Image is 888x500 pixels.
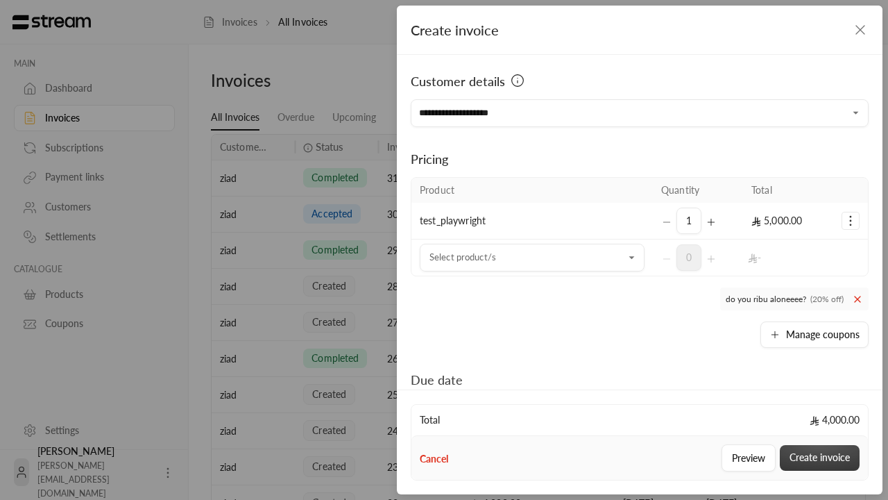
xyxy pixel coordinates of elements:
span: do you ribu aloneeee? [720,287,869,310]
div: Due date [411,370,548,390]
div: Pricing [411,149,869,169]
table: Selected Products [411,177,869,276]
th: Total [743,178,833,203]
span: 4,000.00 [810,413,860,427]
button: Manage coupons [760,322,869,348]
button: Create invoice [780,445,860,471]
button: Preview [721,444,776,472]
td: - [743,240,833,276]
th: Product [411,178,653,203]
span: 5,000.00 [751,215,802,226]
span: 0 [676,244,701,271]
span: Total [420,413,440,427]
span: Create invoice [411,22,499,38]
span: test_playwright [420,215,486,226]
span: (20% off) [810,294,844,305]
button: Cancel [420,452,448,466]
button: Open [848,105,864,122]
span: Customer details [411,72,505,91]
span: 1 [676,208,701,234]
th: Quantity [653,178,743,203]
button: Open [624,249,640,266]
